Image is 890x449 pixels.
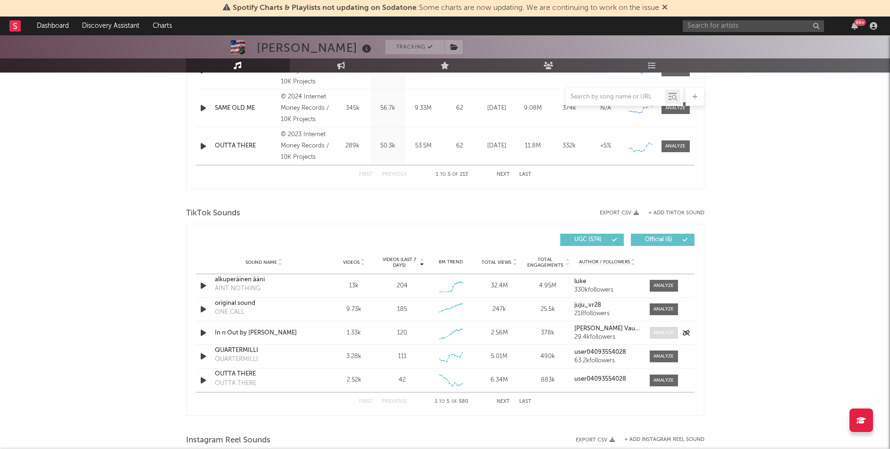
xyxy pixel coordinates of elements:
[426,396,478,408] div: 1 5 580
[215,379,256,388] div: OUTTA THERE
[497,399,510,404] button: Next
[215,308,245,317] div: ONE CALL
[574,302,601,308] strong: juju_vr28
[186,208,240,219] span: TikTok Sounds
[382,399,407,404] button: Previous
[215,299,313,308] a: original sound
[519,399,531,404] button: Last
[554,104,585,113] div: 374k
[526,257,564,268] span: Total Engagements
[579,259,630,265] span: Author / Followers
[186,435,270,446] span: Instagram Reel Sounds
[380,257,418,268] span: Videos (last 7 days)
[574,358,640,364] div: 63.2k followers
[359,399,373,404] button: First
[443,104,476,113] div: 62
[215,346,313,355] a: QUARTERMILLI
[408,141,439,151] div: 53.5M
[590,141,621,151] div: <5%
[683,20,824,32] input: Search for artists
[337,141,368,151] div: 289k
[517,141,549,151] div: 11.8M
[566,237,610,243] span: UGC ( 574 )
[426,169,478,180] div: 1 5 213
[574,376,640,383] a: user04093554028
[574,334,640,341] div: 29.4k followers
[482,260,511,265] span: Total Views
[526,281,570,291] div: 4.95M
[440,172,446,177] span: to
[233,4,416,12] span: Spotify Charts & Playlists not updating on Sodatone
[30,16,75,35] a: Dashboard
[574,376,626,382] strong: user04093554028
[497,172,510,177] button: Next
[648,211,704,216] button: + Add TikTok Sound
[257,40,374,56] div: [PERSON_NAME]
[637,237,680,243] span: Official ( 6 )
[566,93,665,101] input: Search by song name or URL
[373,104,403,113] div: 56.7k
[574,278,640,285] a: luke
[526,328,570,338] div: 378k
[631,234,694,246] button: Official(6)
[233,4,659,12] span: : Some charts are now updating. We are continuing to work on the issue
[215,275,313,285] a: alkuperäinen ääni
[554,141,585,151] div: 332k
[443,141,476,151] div: 62
[373,141,403,151] div: 50.3k
[215,141,277,151] a: OUTTA THERE
[439,400,445,404] span: to
[146,16,179,35] a: Charts
[385,40,444,54] button: Tracking
[332,352,376,361] div: 3.28k
[624,437,704,442] button: + Add Instagram Reel Sound
[332,281,376,291] div: 13k
[343,260,359,265] span: Videos
[215,284,261,294] div: AINT NOTHING
[215,104,277,113] a: SAME OLD ME
[397,281,408,291] div: 204
[574,302,640,309] a: juju_vr28
[281,129,332,163] div: © 2023 Internet Money Records / 10K Projects
[662,4,668,12] span: Dismiss
[245,260,277,265] span: Sound Name
[526,305,570,314] div: 25.5k
[851,22,858,30] button: 99+
[574,349,640,356] a: user04093554028
[854,19,866,26] div: 99 +
[574,326,641,332] strong: [PERSON_NAME] Vault!
[477,328,521,338] div: 2.56M
[359,172,373,177] button: First
[477,281,521,291] div: 32.4M
[215,369,313,379] a: OUTTA THERE
[397,305,407,314] div: 185
[574,310,640,317] div: 218 followers
[574,349,626,355] strong: user04093554028
[481,104,513,113] div: [DATE]
[399,376,406,385] div: 42
[429,259,473,266] div: 6M Trend
[281,91,332,125] div: © 2024 Internet Money Records / 10K Projects
[215,355,258,364] div: QUARTERMILLI
[600,210,639,216] button: Export CSV
[574,326,640,332] a: [PERSON_NAME] Vault!
[560,234,624,246] button: UGC(574)
[332,328,376,338] div: 1.33k
[452,172,458,177] span: of
[332,376,376,385] div: 2.52k
[75,16,146,35] a: Discovery Assistant
[332,305,376,314] div: 9.73k
[477,352,521,361] div: 5.01M
[397,328,407,338] div: 120
[519,172,531,177] button: Last
[215,328,313,338] a: In n Out by [PERSON_NAME]
[574,287,640,294] div: 330k followers
[526,376,570,385] div: 883k
[408,104,439,113] div: 9.33M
